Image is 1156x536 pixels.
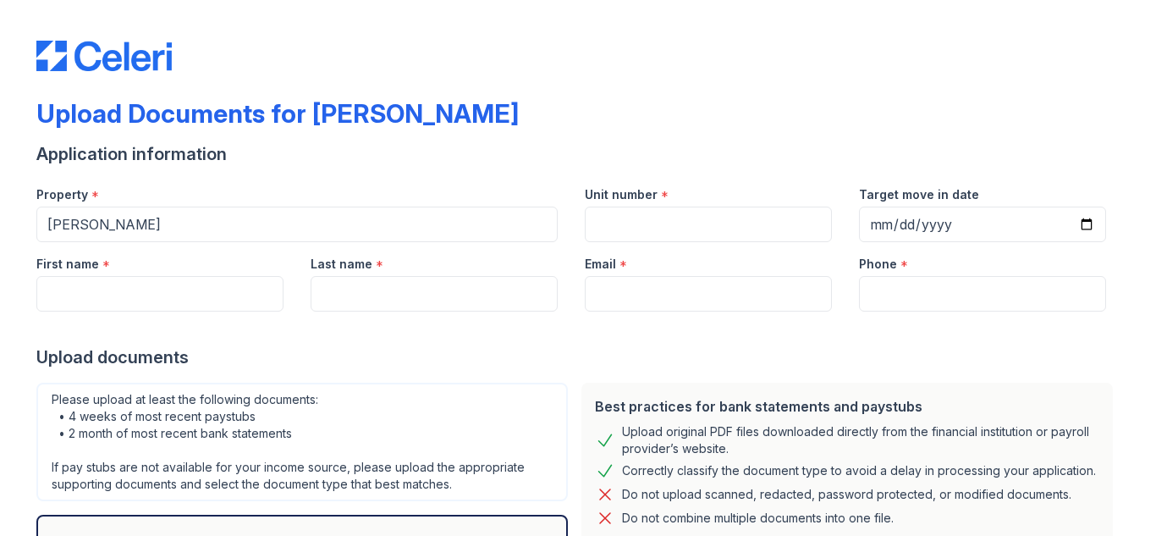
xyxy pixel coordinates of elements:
label: Property [36,186,88,203]
img: CE_Logo_Blue-a8612792a0a2168367f1c8372b55b34899dd931a85d93a1a3d3e32e68fde9ad4.png [36,41,172,71]
div: Correctly classify the document type to avoid a delay in processing your application. [622,461,1096,481]
div: Best practices for bank statements and paystubs [595,396,1099,417]
label: Phone [859,256,897,273]
div: Please upload at least the following documents: • 4 weeks of most recent paystubs • 2 month of mo... [36,383,568,501]
label: First name [36,256,99,273]
div: Upload Documents for [PERSON_NAME] [36,98,519,129]
div: Do not upload scanned, redacted, password protected, or modified documents. [622,484,1071,505]
label: Email [585,256,616,273]
label: Unit number [585,186,658,203]
div: Application information [36,142,1120,166]
div: Upload original PDF files downloaded directly from the financial institution or payroll provider’... [622,423,1099,457]
label: Last name [311,256,372,273]
div: Do not combine multiple documents into one file. [622,508,894,528]
label: Target move in date [859,186,979,203]
div: Upload documents [36,345,1120,369]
